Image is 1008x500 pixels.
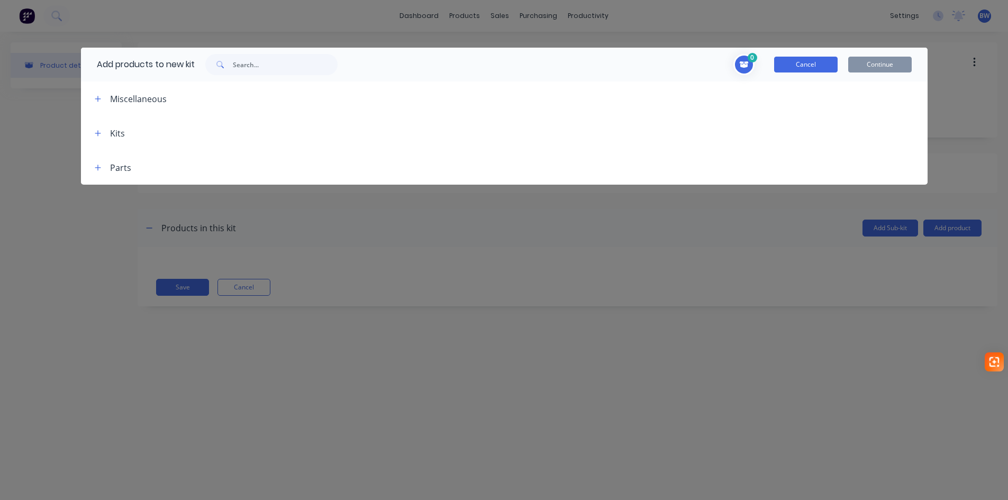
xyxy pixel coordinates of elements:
[110,93,167,105] div: Miscellaneous
[733,54,758,75] button: Toggle cart dropdown
[110,127,125,140] div: Kits
[81,48,195,81] div: Add products to new kit
[110,161,131,174] div: Parts
[233,54,338,75] input: Search...
[848,57,912,72] button: Continue
[774,57,838,72] button: Cancel
[748,53,757,62] span: 0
